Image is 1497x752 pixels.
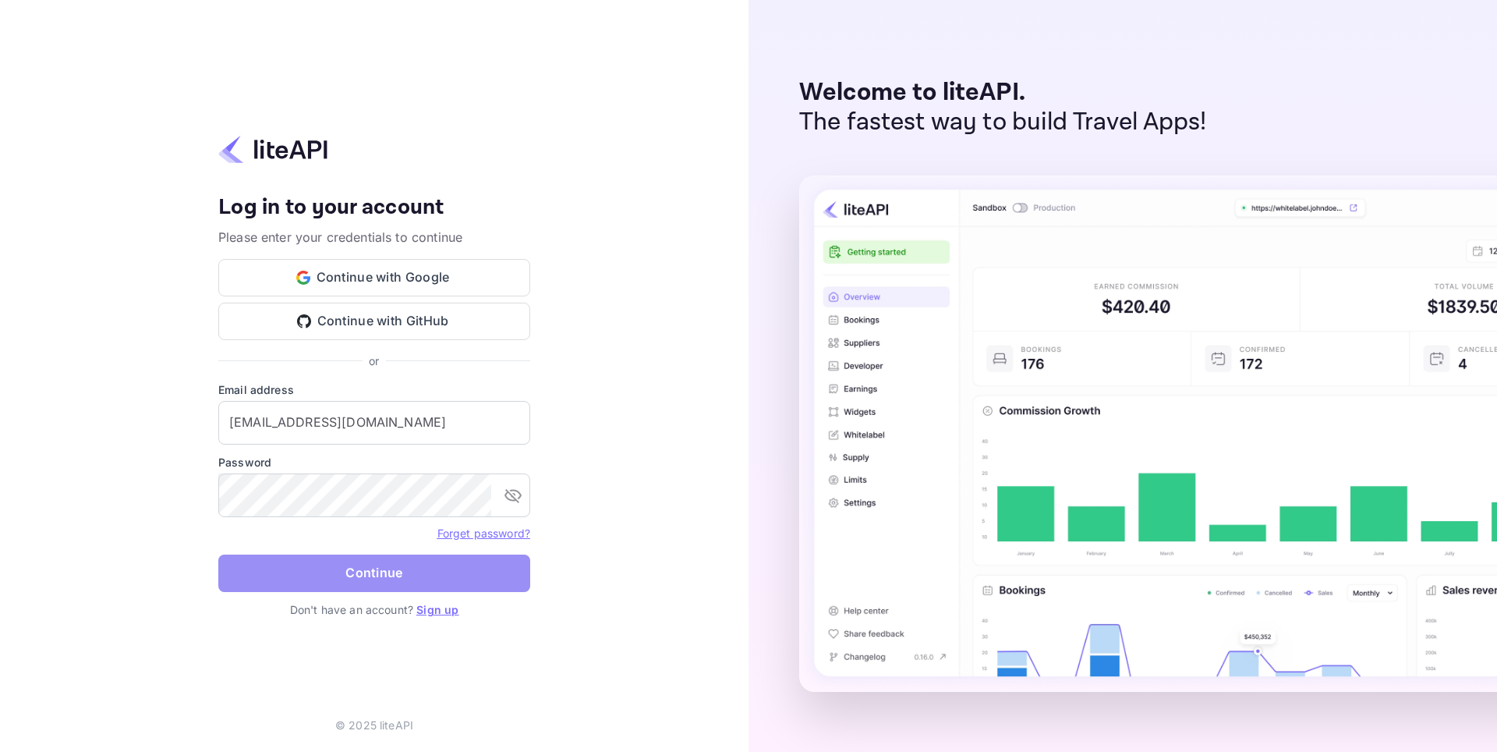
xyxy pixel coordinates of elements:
a: Sign up [416,603,458,616]
a: Forget password? [437,525,530,541]
button: Continue with GitHub [218,303,530,340]
input: Enter your email address [218,401,530,445]
label: Password [218,454,530,470]
p: Please enter your credentials to continue [218,228,530,247]
h4: Log in to your account [218,194,530,222]
p: © 2025 liteAPI [335,717,413,733]
p: The fastest way to build Travel Apps! [799,108,1207,137]
button: Continue [218,555,530,592]
button: toggle password visibility [497,480,529,511]
button: Continue with Google [218,259,530,296]
p: Welcome to liteAPI. [799,78,1207,108]
p: or [369,353,379,369]
a: Forget password? [437,527,530,540]
p: Don't have an account? [218,601,530,618]
img: liteapi [218,134,327,165]
label: Email address [218,381,530,398]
